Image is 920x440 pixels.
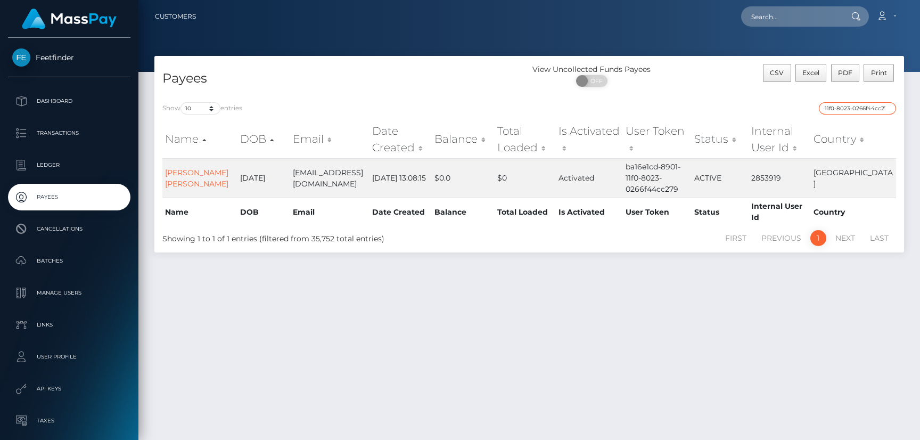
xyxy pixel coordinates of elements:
[741,6,841,27] input: Search...
[556,158,623,198] td: Activated
[749,120,811,158] th: Internal User Id: activate to sort column ascending
[838,69,852,77] span: PDF
[162,69,521,88] h4: Payees
[162,198,237,226] th: Name
[12,381,126,397] p: API Keys
[8,152,130,178] a: Ledger
[12,317,126,333] p: Links
[165,168,228,189] a: [PERSON_NAME] [PERSON_NAME]
[692,120,749,158] th: Status: activate to sort column ascending
[12,48,30,67] img: Feetfinder
[155,5,196,28] a: Customers
[8,280,130,306] a: Manage Users
[8,408,130,434] a: Taxes
[770,69,784,77] span: CSV
[369,198,432,226] th: Date Created
[8,248,130,274] a: Batches
[749,198,811,226] th: Internal User Id
[556,198,623,226] th: Is Activated
[12,413,126,429] p: Taxes
[162,120,237,158] th: Name: activate to sort column ascending
[369,158,432,198] td: [DATE] 13:08:15
[811,158,896,198] td: [GEOGRAPHIC_DATA]
[831,64,860,82] button: PDF
[162,229,459,245] div: Showing 1 to 1 of 1 entries (filtered from 35,752 total entries)
[12,125,126,141] p: Transactions
[8,376,130,402] a: API Keys
[623,158,692,198] td: ba16e1cd-8901-11f0-8023-0266f44cc279
[582,75,609,87] span: OFF
[8,88,130,115] a: Dashboard
[12,189,126,205] p: Payees
[495,158,556,198] td: $0
[871,69,887,77] span: Print
[12,93,126,109] p: Dashboard
[432,198,495,226] th: Balance
[495,120,556,158] th: Total Loaded: activate to sort column ascending
[432,120,495,158] th: Balance: activate to sort column ascending
[763,64,791,82] button: CSV
[8,344,130,370] a: User Profile
[556,120,623,158] th: Is Activated: activate to sort column ascending
[810,230,826,246] a: 1
[692,198,749,226] th: Status
[8,120,130,146] a: Transactions
[623,120,692,158] th: User Token: activate to sort column ascending
[8,216,130,242] a: Cancellations
[12,221,126,237] p: Cancellations
[623,198,692,226] th: User Token
[811,120,896,158] th: Country: activate to sort column ascending
[237,158,290,198] td: [DATE]
[811,198,896,226] th: Country
[819,102,896,115] input: Search transactions
[22,9,117,29] img: MassPay Logo
[8,53,130,62] span: Feetfinder
[802,69,819,77] span: Excel
[692,158,749,198] td: ACTIVE
[529,64,654,75] div: View Uncollected Funds Payees
[290,198,369,226] th: Email
[290,120,369,158] th: Email: activate to sort column ascending
[495,198,556,226] th: Total Loaded
[12,253,126,269] p: Batches
[12,285,126,301] p: Manage Users
[162,102,242,115] label: Show entries
[12,157,126,173] p: Ledger
[369,120,432,158] th: Date Created: activate to sort column ascending
[237,198,290,226] th: DOB
[8,184,130,210] a: Payees
[864,64,894,82] button: Print
[237,120,290,158] th: DOB: activate to sort column descending
[432,158,495,198] td: $0.0
[795,64,827,82] button: Excel
[749,158,811,198] td: 2853919
[180,102,220,115] select: Showentries
[12,349,126,365] p: User Profile
[8,312,130,338] a: Links
[290,158,369,198] td: [EMAIL_ADDRESS][DOMAIN_NAME]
